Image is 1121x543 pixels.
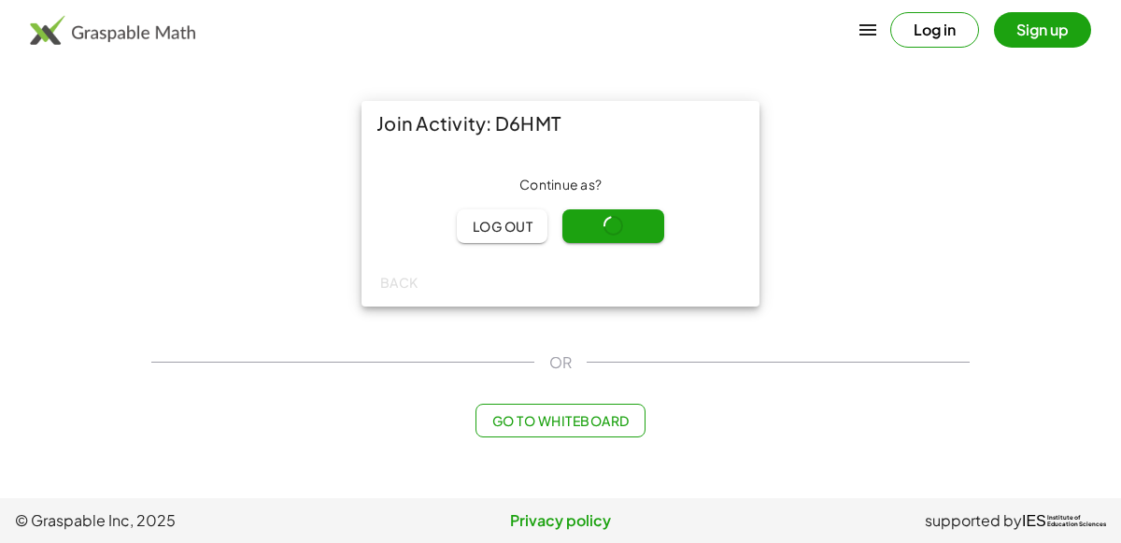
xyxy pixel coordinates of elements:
button: Log out [457,209,547,243]
button: Sign up [994,12,1091,48]
button: Log in [890,12,979,48]
span: IES [1022,512,1046,530]
button: Go to Whiteboard [475,404,645,437]
a: Privacy policy [378,509,742,532]
span: Go to Whiteboard [491,412,629,429]
div: Join Activity: D6HMT [362,101,759,146]
span: Institute of Education Sciences [1047,515,1106,528]
div: Continue as ? [376,176,745,194]
span: Log out [472,218,532,235]
span: OR [549,351,572,374]
span: © Graspable Inc, 2025 [15,509,378,532]
a: IESInstitute ofEducation Sciences [1022,509,1106,532]
span: supported by [925,509,1022,532]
